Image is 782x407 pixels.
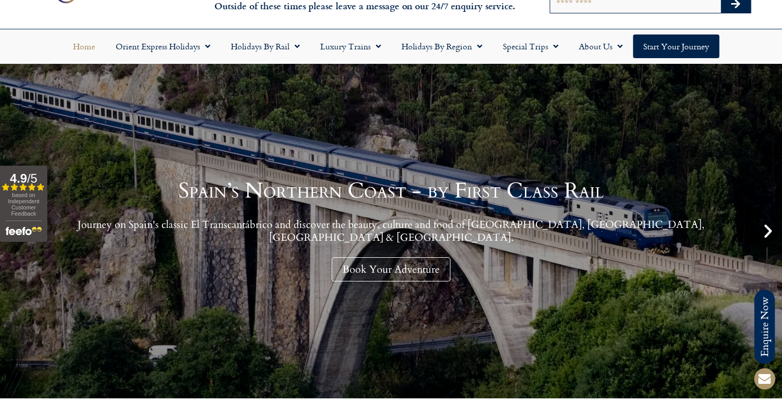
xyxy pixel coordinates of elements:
a: Start your Journey [633,34,719,58]
div: Next slide [759,222,777,240]
a: Book Your Adventure [332,257,450,281]
a: Home [63,34,105,58]
a: Holidays by Region [391,34,493,58]
a: Special Trips [493,34,569,58]
nav: Menu [5,34,777,58]
a: Holidays by Rail [221,34,310,58]
p: Journey on Spain's classic El Transcantábrico and discover the beauty, culture and food of [GEOGR... [26,218,756,244]
a: Orient Express Holidays [105,34,221,58]
a: About Us [569,34,633,58]
a: Luxury Trains [310,34,391,58]
h1: Spain’s Northern Coast - by First Class Rail [26,180,756,202]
